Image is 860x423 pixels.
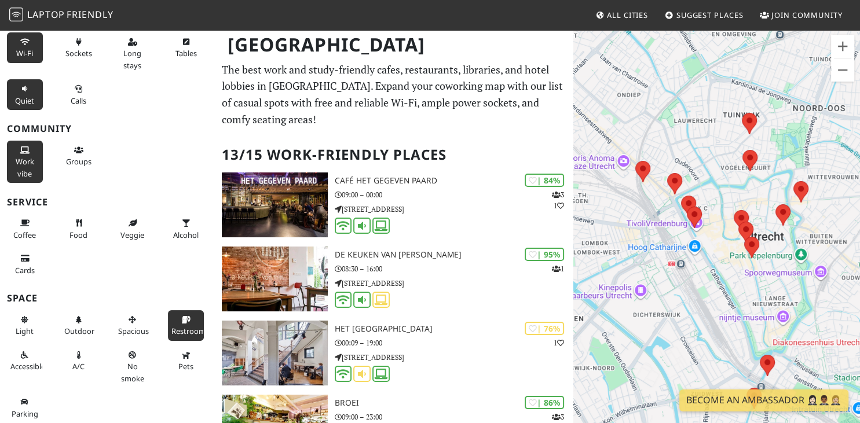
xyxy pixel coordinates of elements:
span: Friendly [67,8,113,21]
button: No smoke [115,345,151,388]
h2: 13/15 Work-Friendly Places [222,137,566,172]
span: Video/audio calls [71,95,86,106]
button: Outdoor [61,310,97,341]
div: | 76% [525,322,564,335]
a: LaptopFriendly LaptopFriendly [9,5,114,25]
button: Restroom [168,310,204,341]
span: Alcohol [173,230,199,240]
h3: De keuken van [PERSON_NAME] [335,250,574,260]
button: Wi-Fi [7,32,43,63]
a: Het Huis Utrecht | 76% 1 Het [GEOGRAPHIC_DATA] 00:09 – 19:00 [STREET_ADDRESS] [215,321,573,385]
button: Calls [61,79,97,110]
button: Work vibe [7,141,43,183]
a: Become an Ambassador 🤵🏻‍♀️🤵🏾‍♂️🤵🏼‍♀️ [679,389,848,411]
p: [STREET_ADDRESS] [335,278,574,289]
button: Tables [168,32,204,63]
button: Food [61,214,97,244]
span: Air conditioned [72,361,85,371]
div: | 95% [525,248,564,261]
span: Suggest Places [676,10,744,20]
p: 1 [554,337,564,348]
span: Work-friendly tables [175,48,197,58]
span: Restroom [171,326,206,336]
a: All Cities [591,5,653,25]
span: Parking [12,409,38,419]
p: 3 1 [552,189,564,211]
span: Quiet [15,95,34,106]
span: Join Community [771,10,843,20]
a: De keuken van Thijs | 95% 1 De keuken van [PERSON_NAME] 08:30 – 16:00 [STREET_ADDRESS] [215,247,573,311]
h3: Space [7,293,208,304]
img: De keuken van Thijs [222,247,327,311]
span: Outdoor area [64,326,94,336]
span: Coffee [13,230,36,240]
div: | 86% [525,396,564,409]
p: 3 [552,411,564,422]
p: [STREET_ADDRESS] [335,204,574,215]
button: Cards [7,249,43,279]
button: A/C [61,345,97,376]
button: Quiet [7,79,43,110]
h3: Het [GEOGRAPHIC_DATA] [335,324,574,334]
span: Spacious [118,326,149,336]
p: 1 [552,263,564,274]
button: Veggie [115,214,151,244]
h3: Service [7,197,208,208]
span: Natural light [16,326,34,336]
span: Stable Wi-Fi [16,48,33,58]
div: | 84% [525,174,564,187]
span: Smoke free [121,361,144,383]
button: Coffee [7,214,43,244]
a: Join Community [755,5,847,25]
button: Inzoomen [831,35,854,58]
button: Long stays [115,32,151,75]
img: Het Huis Utrecht [222,321,327,385]
button: Parking [7,392,43,423]
span: Veggie [120,230,144,240]
button: Groups [61,141,97,171]
button: Accessible [7,345,43,376]
span: Group tables [66,156,92,167]
span: Power sockets [65,48,92,58]
p: 00:09 – 19:00 [335,337,574,348]
button: Spacious [115,310,151,341]
span: Laptop [27,8,65,21]
a: Suggest Places [660,5,748,25]
span: People working [16,156,34,178]
button: Pets [168,345,204,376]
img: LaptopFriendly [9,8,23,21]
h3: Community [7,123,208,134]
button: Light [7,310,43,341]
span: Credit cards [15,265,35,275]
span: Pet friendly [178,361,193,371]
h1: [GEOGRAPHIC_DATA] [218,29,571,61]
span: All Cities [607,10,648,20]
button: Sockets [61,32,97,63]
p: [STREET_ADDRESS] [335,352,574,363]
a: Café Het Gegeven Paard | 84% 31 Café Het Gegeven Paard 09:00 – 00:00 [STREET_ADDRESS] [215,172,573,237]
button: Alcohol [168,214,204,244]
span: Accessible [10,361,45,371]
p: 09:00 – 23:00 [335,411,574,422]
span: Long stays [123,48,141,70]
p: The best work and study-friendly cafes, restaurants, libraries, and hotel lobbies in [GEOGRAPHIC_... [222,61,566,128]
p: 08:30 – 16:00 [335,263,574,274]
img: Café Het Gegeven Paard [222,172,327,237]
button: Uitzoomen [831,58,854,82]
span: Food [69,230,87,240]
h3: BROEI [335,398,574,408]
p: 09:00 – 00:00 [335,189,574,200]
h3: Café Het Gegeven Paard [335,176,574,186]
